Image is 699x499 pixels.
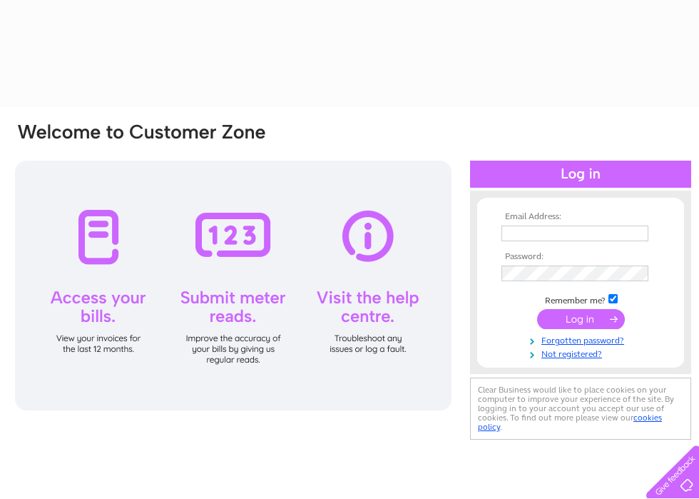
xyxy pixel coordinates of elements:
[501,333,663,346] a: Forgotten password?
[470,378,691,440] div: Clear Business would like to place cookies on your computer to improve your experience of the sit...
[498,212,663,222] th: Email Address:
[498,292,663,306] td: Remember me?
[537,309,625,329] input: Submit
[501,346,663,360] a: Not registered?
[478,413,662,432] a: cookies policy
[498,252,663,262] th: Password:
